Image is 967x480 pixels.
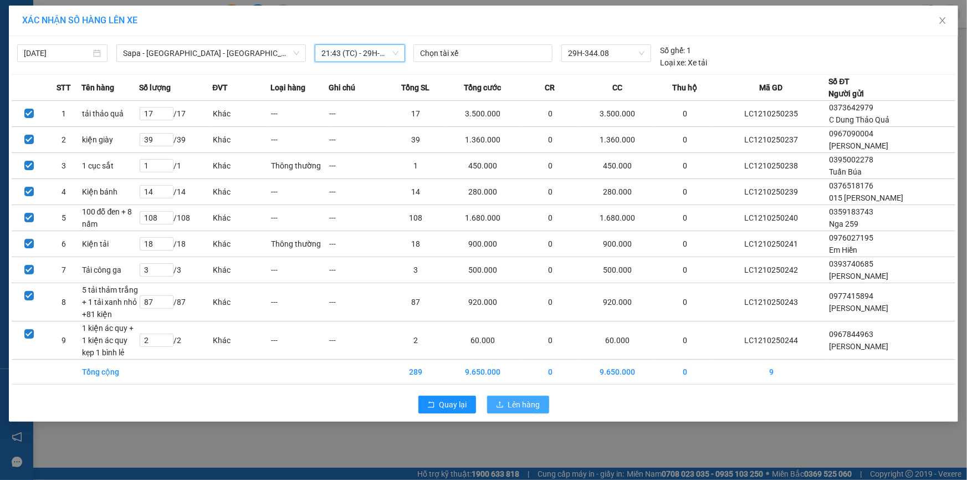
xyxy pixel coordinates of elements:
[212,283,270,321] td: Khác
[81,257,140,283] td: Tải công ga
[656,153,714,179] td: 0
[830,272,889,280] span: [PERSON_NAME]
[830,167,862,176] span: Tuấn Búa
[444,179,521,205] td: 280.000
[387,153,445,179] td: 1
[123,45,299,62] span: Sapa - Lào Cai - Hà Nội
[57,81,71,94] span: STT
[329,179,387,205] td: ---
[329,283,387,321] td: ---
[47,231,81,257] td: 6
[329,127,387,153] td: ---
[714,179,828,205] td: LC1210250239
[521,257,580,283] td: 0
[714,360,828,385] td: 9
[656,321,714,360] td: 0
[329,153,387,179] td: ---
[830,304,889,313] span: [PERSON_NAME]
[927,6,958,37] button: Close
[656,360,714,385] td: 0
[427,401,435,410] span: rollback
[81,205,140,231] td: 100 đỗ đen + 8 nấm
[830,103,874,112] span: 0373642979
[270,321,329,360] td: ---
[830,141,889,150] span: [PERSON_NAME]
[521,321,580,360] td: 0
[81,231,140,257] td: Kiện tải
[714,283,828,321] td: LC1210250243
[444,205,521,231] td: 1.680.000
[212,81,228,94] span: ĐVT
[714,153,828,179] td: LC1210250238
[830,233,874,242] span: 0976027195
[612,81,622,94] span: CC
[444,127,521,153] td: 1.360.000
[212,101,270,127] td: Khác
[521,101,580,127] td: 0
[830,129,874,138] span: 0967090004
[329,101,387,127] td: ---
[579,101,656,127] td: 3.500.000
[444,360,521,385] td: 9.650.000
[387,257,445,283] td: 3
[579,231,656,257] td: 900.000
[672,81,697,94] span: Thu hộ
[714,321,828,360] td: LC1210250244
[830,342,889,351] span: [PERSON_NAME]
[521,127,580,153] td: 0
[579,257,656,283] td: 500.000
[444,231,521,257] td: 900.000
[321,45,398,62] span: 21:43 (TC) - 29H-344.08
[387,231,445,257] td: 18
[545,81,555,94] span: CR
[22,15,137,25] span: XÁC NHẬN SỐ HÀNG LÊN XE
[212,321,270,360] td: Khác
[714,257,828,283] td: LC1210250242
[387,205,445,231] td: 108
[387,283,445,321] td: 87
[830,246,858,254] span: Em Hiền
[139,205,212,231] td: / 108
[714,101,828,127] td: LC1210250235
[270,283,329,321] td: ---
[579,360,656,385] td: 9.650.000
[508,399,540,411] span: Lên hàng
[579,153,656,179] td: 450.000
[139,283,212,321] td: / 87
[139,179,212,205] td: / 14
[714,231,828,257] td: LC1210250241
[830,193,904,202] span: 015 [PERSON_NAME]
[329,81,355,94] span: Ghi chú
[270,257,329,283] td: ---
[830,181,874,190] span: 0376518176
[487,396,549,413] button: uploadLên hàng
[139,257,212,283] td: / 3
[656,101,714,127] td: 0
[81,360,140,385] td: Tổng cộng
[212,205,270,231] td: Khác
[47,257,81,283] td: 7
[212,257,270,283] td: Khác
[521,360,580,385] td: 0
[35,59,108,74] span: Số Lượng: 2
[329,205,387,231] td: ---
[139,101,212,127] td: / 17
[47,153,81,179] td: 3
[139,231,212,257] td: / 18
[656,205,714,231] td: 0
[714,127,828,153] td: LC1210250237
[579,205,656,231] td: 1.680.000
[81,101,140,127] td: tải thảo quả
[568,45,644,62] span: 29H-344.08
[270,179,329,205] td: ---
[521,179,580,205] td: 0
[439,399,467,411] span: Quay lại
[212,153,270,179] td: Khác
[656,179,714,205] td: 0
[401,81,429,94] span: Tổng SL
[660,57,707,69] div: Xe tải
[444,153,521,179] td: 450.000
[830,155,874,164] span: 0395002278
[521,205,580,231] td: 0
[387,127,445,153] td: 39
